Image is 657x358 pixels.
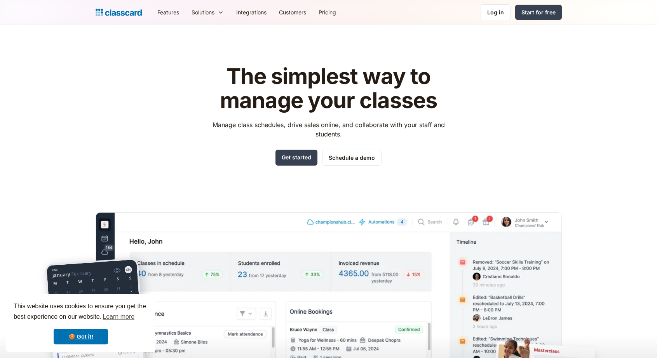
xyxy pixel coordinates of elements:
span: This website uses cookies to ensure you get the best experience on our website. [14,302,148,323]
div: Start for free [521,8,556,16]
a: Get started [275,150,317,166]
a: Features [151,3,185,21]
div: Solutions [185,3,230,21]
a: learn more about cookies [101,311,136,323]
a: Integrations [230,3,273,21]
a: Pricing [312,3,342,21]
a: dismiss cookie message [54,329,108,344]
div: Log in [487,8,504,16]
a: home [96,7,142,18]
a: Schedule a demo [322,150,382,166]
p: Manage class schedules, drive sales online, and collaborate with your staff and students. [205,120,452,139]
a: Customers [273,3,312,21]
div: cookieconsent [6,294,155,352]
a: Start for free [515,5,562,20]
h1: The simplest way to manage your classes [205,65,452,112]
a: Log in [481,4,511,20]
div: Solutions [192,8,214,16]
